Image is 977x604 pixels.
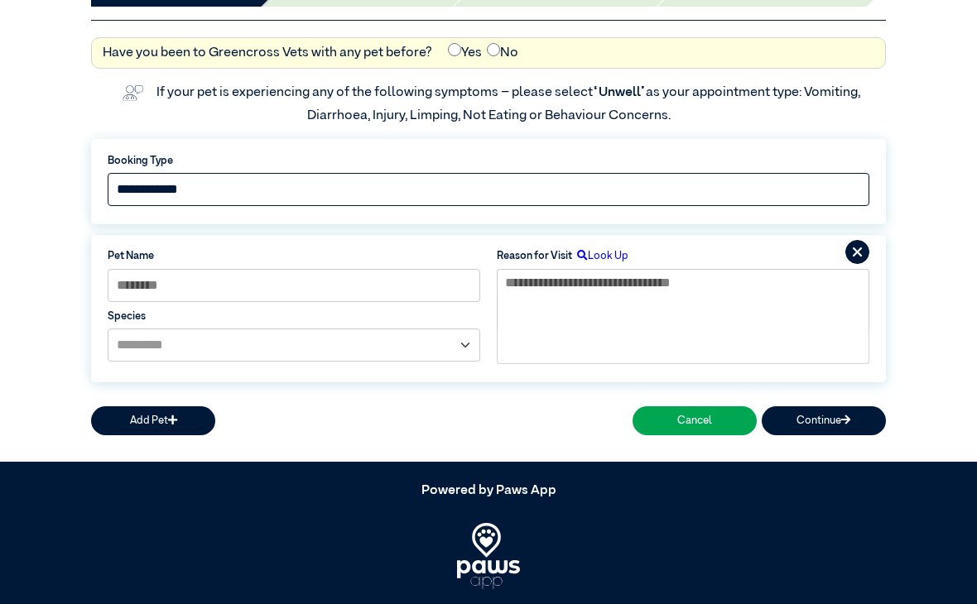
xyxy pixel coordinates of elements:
label: Have you been to Greencross Vets with any pet before? [103,43,432,63]
label: No [487,43,518,63]
label: Look Up [572,248,628,264]
label: Reason for Visit [497,248,572,264]
label: Booking Type [108,153,869,169]
label: Pet Name [108,248,480,264]
label: Species [108,309,480,324]
img: PawsApp [457,522,521,588]
button: Continue [762,406,886,435]
span: “Unwell” [593,86,646,99]
label: Yes [448,43,482,63]
button: Cancel [633,406,757,435]
input: No [487,43,500,56]
button: Add Pet [91,406,215,435]
img: vet [117,79,148,106]
label: If your pet is experiencing any of the following symptoms – please select as your appointment typ... [156,86,863,122]
h5: Powered by Paws App [91,482,886,498]
input: Yes [448,43,461,56]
